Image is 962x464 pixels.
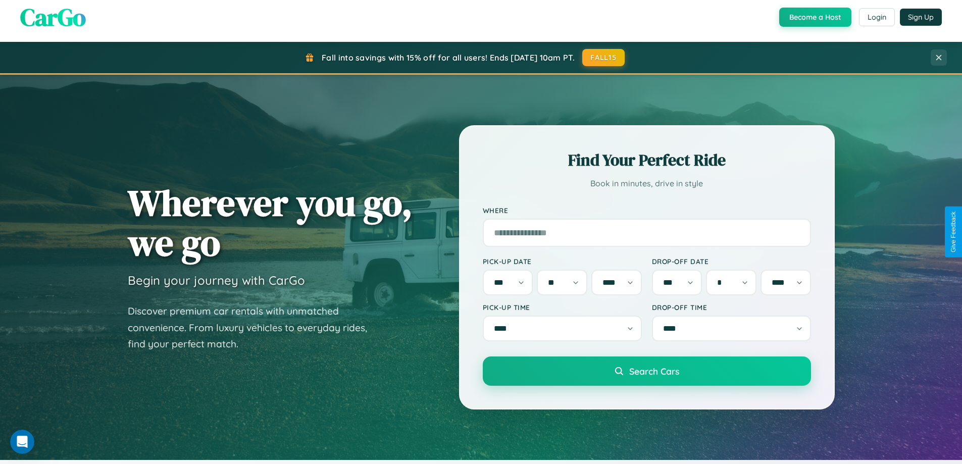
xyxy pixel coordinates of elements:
p: Discover premium car rentals with unmatched convenience. From luxury vehicles to everyday rides, ... [128,303,380,352]
label: Pick-up Time [483,303,642,312]
button: Search Cars [483,356,811,386]
h1: Wherever you go, we go [128,183,413,263]
h2: Find Your Perfect Ride [483,149,811,171]
p: Book in minutes, drive in style [483,176,811,191]
label: Pick-up Date [483,257,642,266]
div: Give Feedback [950,212,957,252]
h3: Begin your journey with CarGo [128,273,305,288]
span: Search Cars [629,366,679,377]
label: Drop-off Time [652,303,811,312]
label: Where [483,206,811,215]
button: Sign Up [900,9,942,26]
label: Drop-off Date [652,257,811,266]
span: Fall into savings with 15% off for all users! Ends [DATE] 10am PT. [322,53,575,63]
iframe: Intercom live chat [10,430,34,454]
button: Login [859,8,895,26]
span: CarGo [20,1,86,34]
button: FALL15 [582,49,625,66]
button: Become a Host [779,8,851,27]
